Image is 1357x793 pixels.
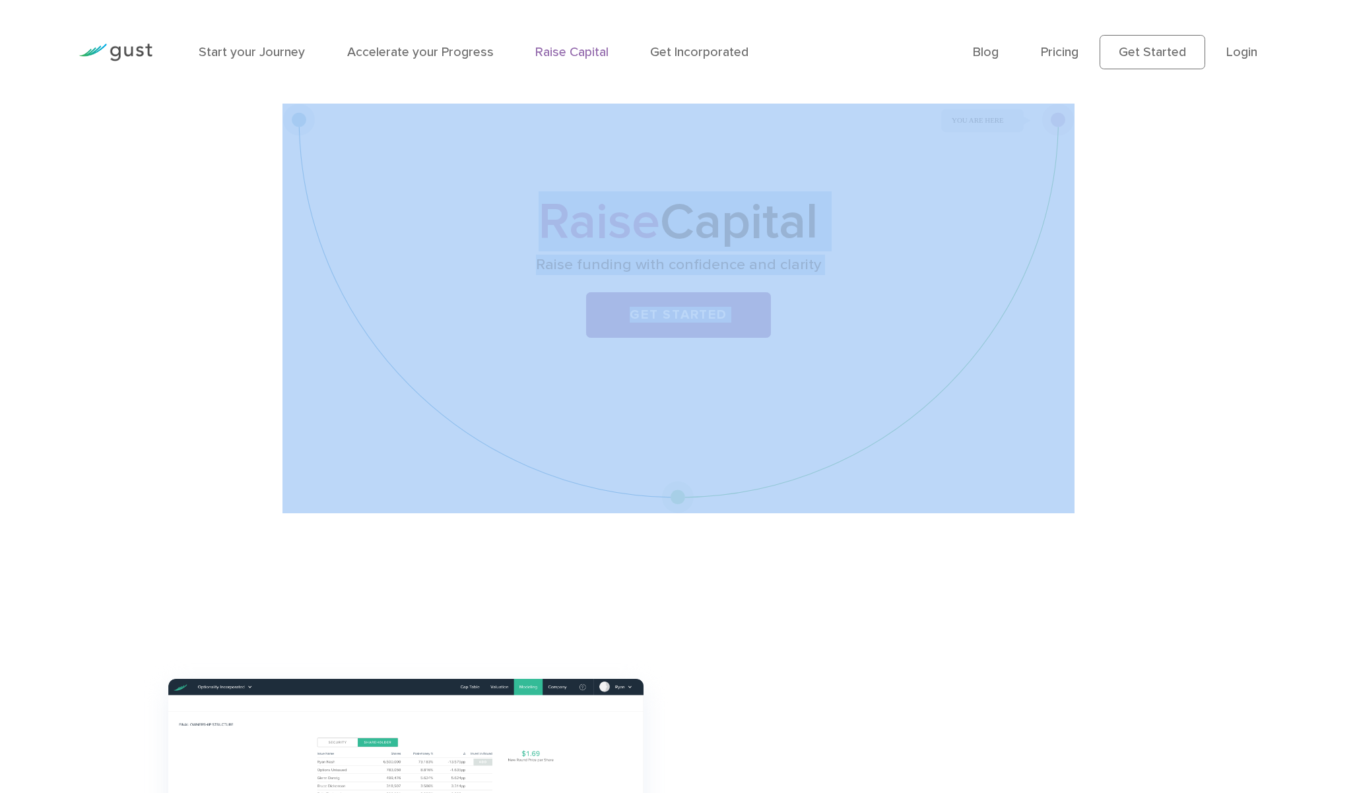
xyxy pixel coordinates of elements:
[1100,35,1206,69] a: Get Started
[535,44,609,59] a: Raise Capital
[539,191,660,251] span: Raise
[973,44,999,59] a: Blog
[393,199,964,245] h1: Capital
[586,292,771,338] a: Get Started
[199,44,305,59] a: Start your Journey
[650,44,748,59] a: Get Incorporated
[399,255,958,275] p: Raise funding with confidence and clarity
[1226,44,1257,59] a: Login
[1041,44,1078,59] a: Pricing
[347,44,494,59] a: Accelerate your Progress
[79,44,152,61] img: Gust Logo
